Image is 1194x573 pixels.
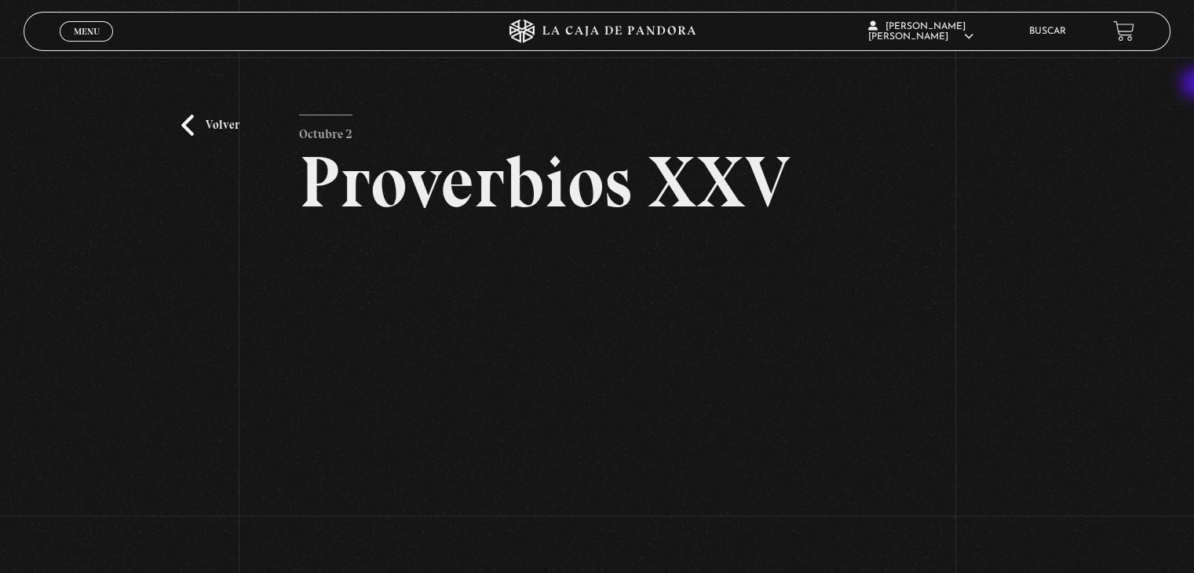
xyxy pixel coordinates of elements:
[868,22,973,42] span: [PERSON_NAME] [PERSON_NAME]
[1113,20,1134,42] a: View your shopping cart
[1029,27,1066,36] a: Buscar
[299,146,895,218] h2: Proverbios XXV
[181,115,239,136] a: Volver
[299,115,352,146] p: Octubre 2
[74,27,100,36] span: Menu
[68,39,105,50] span: Cerrar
